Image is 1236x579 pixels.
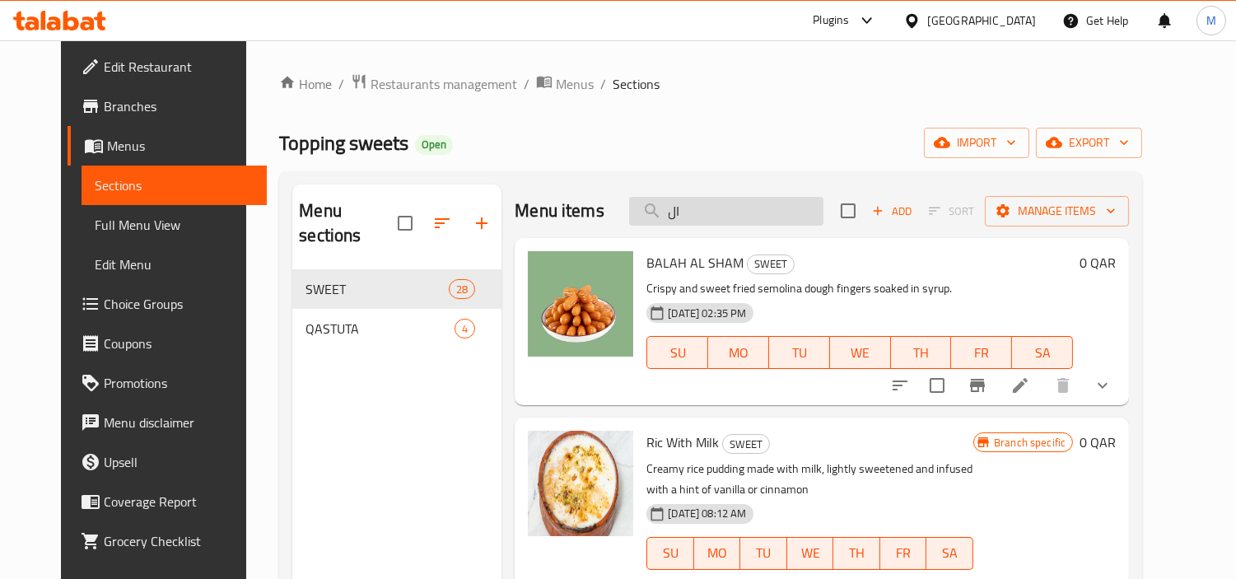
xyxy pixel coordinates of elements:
span: BALAH AL SHAM [646,250,744,275]
span: 4 [455,321,474,337]
div: Plugins [813,11,849,30]
span: Coverage Report [104,492,254,511]
button: TU [769,336,830,369]
svg: Show Choices [1093,376,1112,395]
span: Coupons [104,334,254,353]
div: SWEET [722,434,770,454]
a: Menus [536,73,594,95]
nav: breadcrumb [279,73,1142,95]
h6: 0 QAR [1080,251,1116,274]
button: MO [708,336,769,369]
span: TH [898,341,945,365]
button: TH [891,336,952,369]
span: Menus [107,136,254,156]
span: [DATE] 02:35 PM [661,306,753,321]
span: Upsell [104,452,254,472]
a: Menus [68,126,268,166]
span: MO [701,541,735,565]
button: Add [865,198,918,224]
button: import [924,128,1029,158]
span: import [937,133,1016,153]
nav: Menu sections [292,263,501,355]
div: SWEET28 [292,269,501,309]
span: Select all sections [388,206,422,240]
a: Full Menu View [82,205,268,245]
a: Sections [82,166,268,205]
span: export [1049,133,1129,153]
a: Home [279,74,332,94]
button: SU [646,336,708,369]
span: Select section [831,194,865,228]
span: Grocery Checklist [104,531,254,551]
h6: 0 QAR [1080,431,1116,454]
span: Restaurants management [371,74,517,94]
button: SA [1012,336,1073,369]
span: Full Menu View [95,215,254,235]
a: Coverage Report [68,482,268,521]
span: TU [776,341,823,365]
img: Ric With Milk [528,431,633,536]
p: Crispy and sweet fried semolina dough fingers soaked in syrup. [646,278,1073,299]
span: QASTUTA [306,319,455,339]
h2: Menu items [515,198,604,223]
span: SWEET [723,435,769,454]
button: Branch-specific-item [958,366,997,405]
img: BALAH AL SHAM [528,251,633,357]
span: Select section first [918,198,985,224]
span: FR [887,541,921,565]
span: SA [933,541,967,565]
span: [DATE] 08:12 AM [661,506,753,521]
button: export [1036,128,1142,158]
span: Edit Menu [95,254,254,274]
div: [GEOGRAPHIC_DATA] [927,12,1036,30]
button: WE [830,336,891,369]
button: MO [694,537,741,570]
span: TU [747,541,781,565]
a: Coupons [68,324,268,363]
span: Menus [556,74,594,94]
button: TH [833,537,880,570]
span: Edit Restaurant [104,57,254,77]
span: Branch specific [987,435,1072,451]
button: sort-choices [880,366,920,405]
span: Branches [104,96,254,116]
span: Ric With Milk [646,430,719,455]
a: Edit Restaurant [68,47,268,86]
div: items [449,279,475,299]
span: 28 [450,282,474,297]
button: SA [926,537,973,570]
li: / [338,74,344,94]
li: / [524,74,529,94]
button: Manage items [985,196,1129,226]
span: Menu disclaimer [104,413,254,432]
a: Edit menu item [1010,376,1030,395]
span: Sort sections [422,203,462,243]
a: Restaurants management [351,73,517,95]
span: SWEET [748,254,794,273]
span: Sections [95,175,254,195]
span: TH [840,541,874,565]
a: Upsell [68,442,268,482]
button: TU [740,537,787,570]
span: SU [654,541,687,565]
button: show more [1083,366,1122,405]
span: Sections [613,74,660,94]
span: SWEET [306,279,449,299]
span: Open [415,138,453,152]
span: Select to update [920,368,954,403]
button: delete [1043,366,1083,405]
span: SU [654,341,702,365]
a: Edit Menu [82,245,268,284]
input: search [629,197,823,226]
div: Open [415,135,453,155]
a: Grocery Checklist [68,521,268,561]
a: Menu disclaimer [68,403,268,442]
span: Add item [865,198,918,224]
span: Choice Groups [104,294,254,314]
button: FR [880,537,927,570]
span: Promotions [104,373,254,393]
a: Promotions [68,363,268,403]
a: Branches [68,86,268,126]
button: FR [951,336,1012,369]
span: FR [958,341,1005,365]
